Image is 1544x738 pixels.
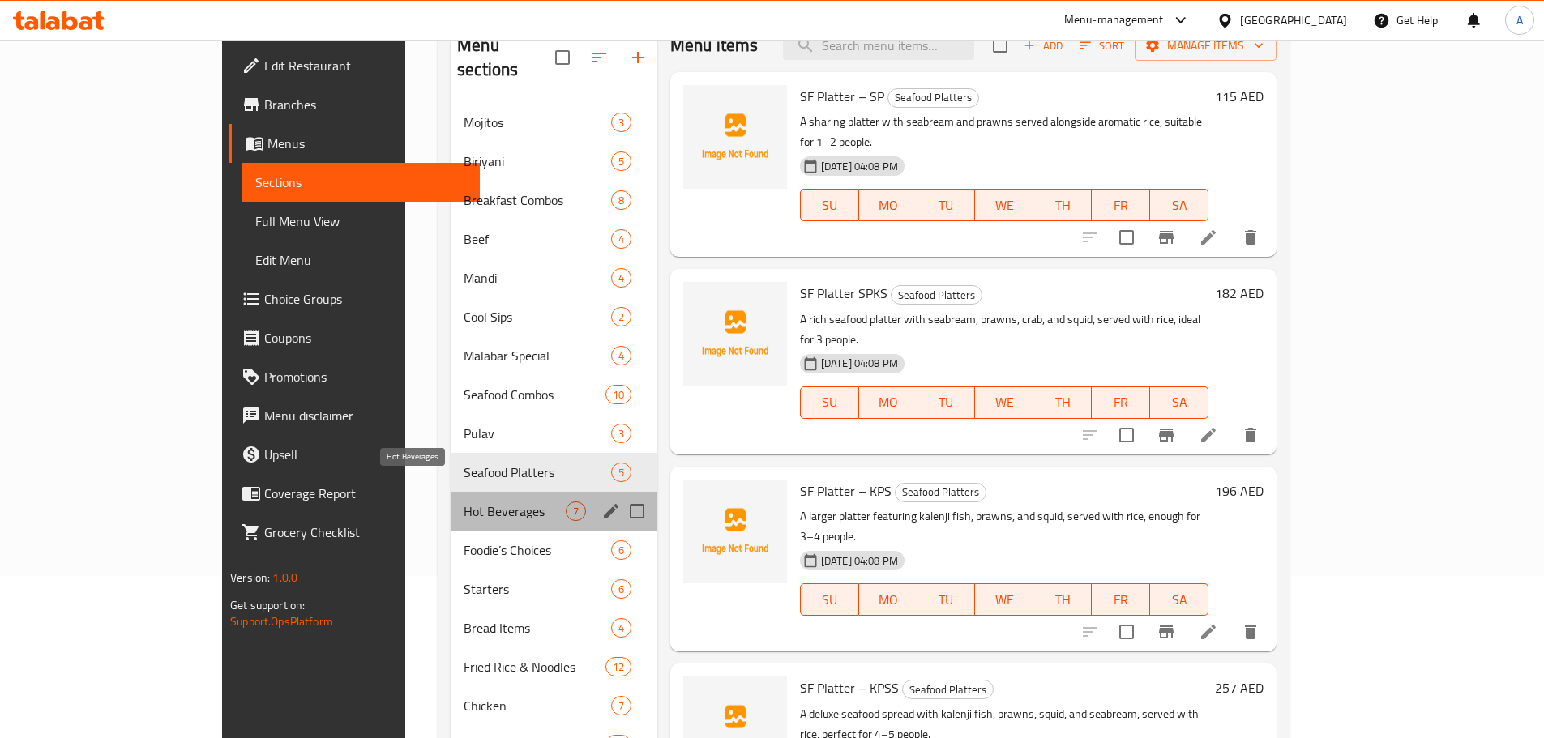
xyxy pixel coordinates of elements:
[242,202,480,241] a: Full Menu View
[1148,36,1264,56] span: Manage items
[1157,194,1202,217] span: SA
[1076,33,1128,58] button: Sort
[1110,220,1144,254] span: Select to update
[896,483,986,501] span: Seafood Platters
[464,268,611,288] span: Mandi
[888,88,978,107] span: Seafood Platters
[272,567,297,588] span: 1.0.0
[891,285,982,305] div: Seafood Platters
[605,385,631,404] div: items
[800,112,1208,152] p: A sharing platter with seabream and prawns served alongside aromatic rice, suitable for 1–2 people.
[611,190,631,210] div: items
[1231,612,1270,651] button: delete
[464,346,611,365] span: Malabar Special
[464,618,611,638] div: Bread Items
[611,113,631,132] div: items
[464,424,611,443] div: Pulav
[612,232,631,247] span: 4
[807,390,853,414] span: SU
[800,281,887,305] span: SF Platter SPKS
[917,386,976,419] button: TU
[451,336,657,375] div: Malabar Special4
[1021,36,1065,55] span: Add
[451,492,657,531] div: Hot Beverages7edit
[1147,612,1186,651] button: Branch-specific-item
[1157,390,1202,414] span: SA
[800,309,1208,350] p: A rich seafood platter with seabream, prawns, crab, and squid, served with rice, ideal for 3 people.
[1516,11,1523,29] span: A
[464,501,566,521] span: Hot Beverages
[611,151,631,171] div: items
[807,194,853,217] span: SU
[1135,31,1277,61] button: Manage items
[612,426,631,442] span: 3
[982,194,1027,217] span: WE
[451,181,657,220] div: Breakfast Combos8
[229,85,480,124] a: Branches
[451,142,657,181] div: Biriyani5
[1150,189,1208,221] button: SA
[800,479,892,503] span: SF Platter – KPS
[464,657,605,676] span: Fried Rice & Noodles
[1157,588,1202,612] span: SA
[683,282,787,386] img: SF Platter SPKS
[917,189,976,221] button: TU
[545,41,580,75] span: Select all sections
[451,414,657,453] div: Pulav3
[1040,390,1085,414] span: TH
[1110,615,1144,649] span: Select to update
[975,583,1033,616] button: WE
[1215,85,1264,108] h6: 115 AED
[815,159,905,174] span: [DATE] 04:08 PM
[255,173,467,192] span: Sections
[242,241,480,279] a: Edit Menu
[1098,588,1144,612] span: FR
[451,453,657,492] div: Seafood Platters5
[683,85,787,189] img: SF Platter – SP
[255,250,467,270] span: Edit Menu
[464,540,611,560] span: Foodie’s Choices
[1017,33,1069,58] button: Add
[599,499,623,523] button: edit
[464,229,611,249] span: Beef
[464,190,611,210] div: Breakfast Combos
[611,346,631,365] div: items
[229,513,480,552] a: Grocery Checklist
[1092,583,1150,616] button: FR
[611,540,631,560] div: items
[1150,583,1208,616] button: SA
[1064,11,1164,30] div: Menu-management
[229,474,480,513] a: Coverage Report
[567,504,585,519] span: 7
[924,588,969,612] span: TU
[451,297,657,336] div: Cool Sips2
[924,390,969,414] span: TU
[1231,416,1270,454] button: delete
[1033,189,1092,221] button: TH
[451,220,657,258] div: Beef4
[255,211,467,231] span: Full Menu View
[866,194,911,217] span: MO
[612,582,631,597] span: 6
[264,484,467,503] span: Coverage Report
[612,271,631,286] span: 4
[464,151,611,171] span: Biriyani
[1110,418,1144,452] span: Select to update
[611,424,631,443] div: items
[464,307,611,326] span: Cool Sips
[451,686,657,725] div: Chicken7
[1199,622,1218,642] a: Edit menu item
[611,229,631,249] div: items
[606,387,631,403] span: 10
[1215,480,1264,502] h6: 196 AED
[1017,33,1069,58] span: Add item
[606,659,631,675] span: 12
[800,676,899,700] span: SF Platter – KPSS
[264,95,467,114] span: Branches
[859,189,917,221] button: MO
[451,569,657,608] div: Starters6
[457,33,555,82] h2: Menu sections
[464,696,611,715] span: Chicken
